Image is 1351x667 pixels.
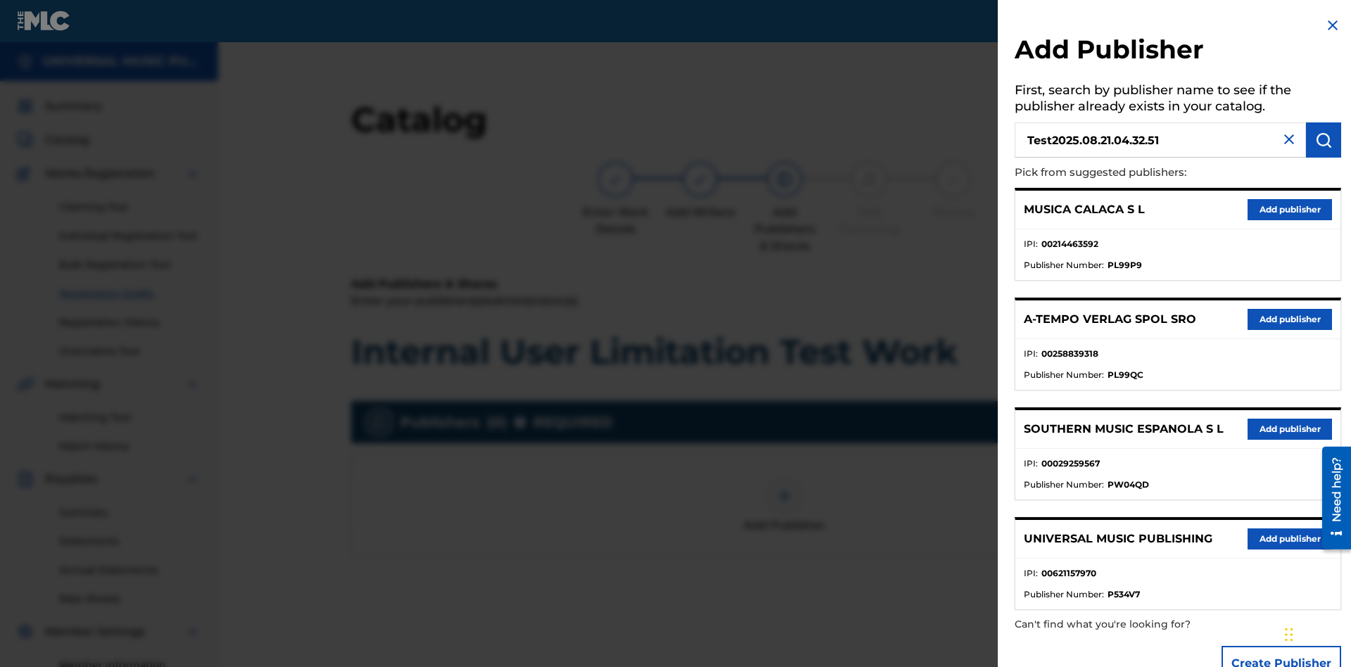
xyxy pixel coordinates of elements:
strong: P534V7 [1108,588,1140,601]
span: Publisher Number : [1024,478,1104,491]
span: Publisher Number : [1024,369,1104,381]
p: Can't find what you're looking for? [1015,610,1261,639]
strong: PW04QD [1108,478,1149,491]
h2: Add Publisher [1015,34,1341,70]
iframe: Chat Widget [1281,599,1351,667]
strong: PL99QC [1108,369,1143,381]
p: Pick from suggested publishers: [1015,158,1261,188]
button: Add publisher [1248,199,1332,220]
p: A-TEMPO VERLAG SPOL SRO [1024,311,1196,328]
img: MLC Logo [17,11,71,31]
button: Add publisher [1248,309,1332,330]
strong: 00621157970 [1041,567,1096,580]
span: IPI : [1024,457,1038,470]
strong: PL99P9 [1108,259,1142,272]
img: close [1281,131,1298,148]
strong: 00258839318 [1041,348,1098,360]
span: Publisher Number : [1024,588,1104,601]
p: MUSICA CALACA S L [1024,201,1145,218]
button: Add publisher [1248,419,1332,440]
p: SOUTHERN MUSIC ESPANOLA S L [1024,421,1224,438]
iframe: Resource Center [1312,441,1351,557]
h5: First, search by publisher name to see if the publisher already exists in your catalog. [1015,78,1341,122]
button: Add publisher [1248,528,1332,550]
img: Search Works [1315,132,1332,148]
span: Publisher Number : [1024,259,1104,272]
span: IPI : [1024,348,1038,360]
span: IPI : [1024,567,1038,580]
input: Search publisher's name [1015,122,1306,158]
div: Drag [1285,614,1293,656]
strong: 00029259567 [1041,457,1100,470]
strong: 00214463592 [1041,238,1098,250]
span: IPI : [1024,238,1038,250]
p: UNIVERSAL MUSIC PUBLISHING [1024,531,1212,547]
